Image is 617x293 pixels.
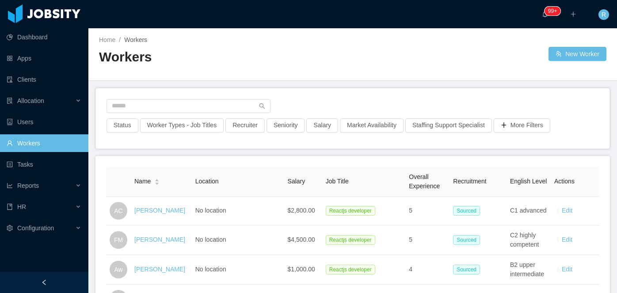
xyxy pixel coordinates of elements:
[562,236,572,243] a: Edit
[114,202,122,220] span: AC
[124,36,147,43] span: Workers
[17,225,54,232] span: Configuration
[453,265,480,274] span: Sourced
[562,207,572,214] a: Edit
[326,178,349,185] span: Job Title
[7,183,13,189] i: icon: line-chart
[17,182,39,189] span: Reports
[545,7,560,15] sup: 263
[507,255,551,285] td: B2 upper intermediate
[225,118,265,133] button: Recruiter
[192,197,284,225] td: No location
[140,118,224,133] button: Worker Types - Job Titles
[510,178,547,185] span: English Level
[326,206,375,216] span: Reactjs developer
[288,207,315,214] span: $2,800.00
[288,178,305,185] span: Salary
[507,197,551,225] td: C1 advanced
[507,225,551,255] td: C2 highly competent
[7,49,81,67] a: icon: appstoreApps
[602,9,606,20] span: R
[7,71,81,88] a: icon: auditClients
[548,47,606,61] button: icon: usergroup-addNew Worker
[7,156,81,173] a: icon: profileTasks
[340,118,404,133] button: Market Availability
[7,225,13,231] i: icon: setting
[7,204,13,210] i: icon: book
[405,197,449,225] td: 5
[99,36,115,43] a: Home
[134,266,185,273] a: [PERSON_NAME]
[405,118,492,133] button: Staffing Support Specialist
[267,118,305,133] button: Seniority
[453,178,486,185] span: Recruitment
[154,178,160,184] div: Sort
[288,236,315,243] span: $4,500.00
[453,235,480,245] span: Sourced
[134,207,185,214] a: [PERSON_NAME]
[134,236,185,243] a: [PERSON_NAME]
[99,48,353,66] h2: Workers
[7,98,13,104] i: icon: solution
[326,265,375,274] span: Reactjs developer
[409,173,440,190] span: Overall Experience
[114,261,122,278] span: Aw
[134,177,151,186] span: Name
[288,266,315,273] span: $1,000.00
[17,203,26,210] span: HR
[7,28,81,46] a: icon: pie-chartDashboard
[195,178,219,185] span: Location
[155,181,160,184] i: icon: caret-down
[405,225,449,255] td: 5
[554,178,575,185] span: Actions
[17,97,44,104] span: Allocation
[155,178,160,181] i: icon: caret-up
[7,113,81,131] a: icon: robotUsers
[405,255,449,285] td: 4
[259,103,265,109] i: icon: search
[326,235,375,245] span: Reactjs developer
[119,36,121,43] span: /
[192,225,284,255] td: No location
[192,255,284,285] td: No location
[453,206,480,216] span: Sourced
[494,118,550,133] button: icon: plusMore Filters
[562,266,572,273] a: Edit
[542,11,548,17] i: icon: bell
[570,11,576,17] i: icon: plus
[114,231,123,249] span: FM
[7,134,81,152] a: icon: userWorkers
[306,118,338,133] button: Salary
[107,118,138,133] button: Status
